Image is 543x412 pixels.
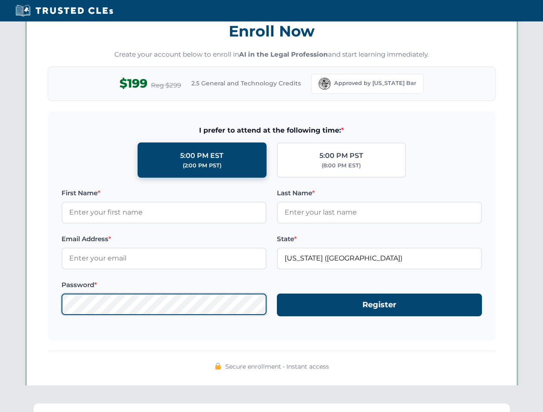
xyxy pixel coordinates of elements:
[183,161,221,170] div: (2:00 PM PST)
[215,363,221,370] img: 🔒
[277,202,482,223] input: Enter your last name
[277,294,482,316] button: Register
[61,280,267,290] label: Password
[191,79,301,88] span: 2.5 General and Technology Credits
[225,362,329,371] span: Secure enrollment • Instant access
[48,18,496,45] h3: Enroll Now
[239,50,328,58] strong: AI in the Legal Profession
[322,161,361,170] div: (8:00 PM EST)
[151,80,181,91] span: Reg $299
[61,234,267,244] label: Email Address
[61,248,267,269] input: Enter your email
[334,79,416,88] span: Approved by [US_STATE] Bar
[61,202,267,223] input: Enter your first name
[180,150,224,161] div: 5:00 PM EST
[277,188,482,198] label: Last Name
[277,234,482,244] label: State
[120,74,147,93] span: $199
[61,125,482,136] span: I prefer to attend at the following time:
[319,78,331,90] img: Florida Bar
[277,248,482,269] input: Florida (FL)
[319,150,363,161] div: 5:00 PM PST
[61,188,267,198] label: First Name
[48,50,496,60] p: Create your account below to enroll in and start learning immediately.
[13,4,116,17] img: Trusted CLEs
